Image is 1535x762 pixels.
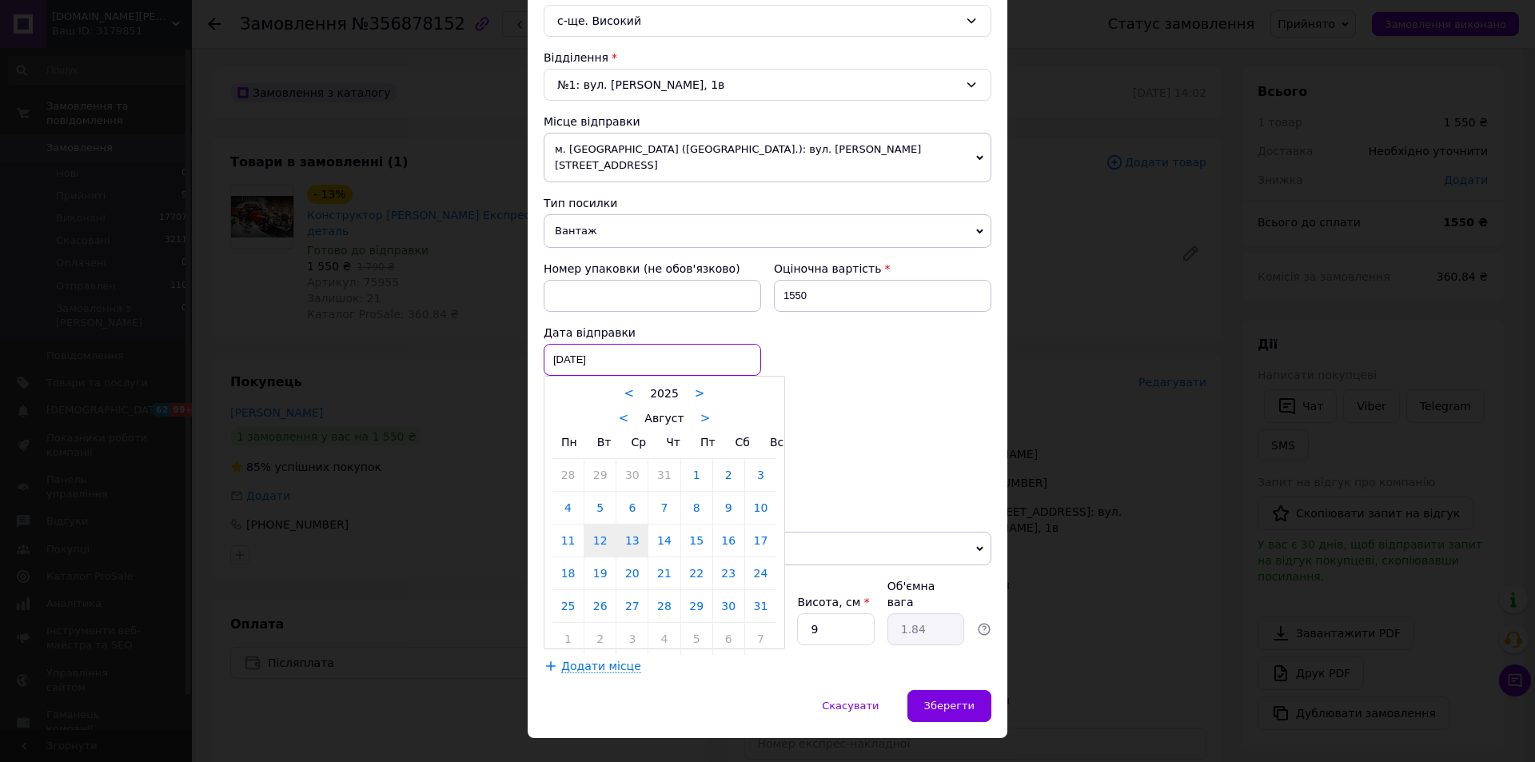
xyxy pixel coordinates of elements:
a: 19 [584,557,616,589]
a: 28 [552,459,584,491]
span: Додати місце [561,660,641,673]
a: < [624,386,635,401]
a: 26 [584,590,616,622]
span: Зберегти [924,700,975,712]
a: 5 [584,492,616,524]
a: 29 [584,459,616,491]
a: 18 [552,557,584,589]
a: 31 [648,459,680,491]
a: 30 [616,459,648,491]
a: 13 [616,525,648,557]
a: 28 [648,590,680,622]
a: 11 [552,525,584,557]
span: 2025 [650,387,679,400]
span: Ср [631,436,646,449]
span: Чт [666,436,680,449]
a: 30 [713,590,744,622]
span: Скасувати [822,700,879,712]
a: 29 [681,590,712,622]
a: 27 [616,590,648,622]
span: Вт [597,436,612,449]
a: 8 [681,492,712,524]
a: 6 [713,623,744,655]
a: 10 [745,492,776,524]
span: Пн [561,436,577,449]
a: 15 [681,525,712,557]
span: Вс [770,436,783,449]
a: 17 [745,525,776,557]
a: 31 [745,590,776,622]
a: 9 [713,492,744,524]
a: > [700,411,711,425]
span: Сб [736,436,750,449]
a: 22 [681,557,712,589]
a: 6 [616,492,648,524]
a: 7 [745,623,776,655]
a: 16 [713,525,744,557]
span: Август [644,412,684,425]
a: 2 [584,623,616,655]
a: 21 [648,557,680,589]
a: 25 [552,590,584,622]
a: 20 [616,557,648,589]
a: 1 [681,459,712,491]
a: 1 [552,623,584,655]
a: 24 [745,557,776,589]
a: 3 [745,459,776,491]
a: > [695,386,705,401]
a: 4 [552,492,584,524]
a: 5 [681,623,712,655]
a: 23 [713,557,744,589]
a: < [619,411,629,425]
a: 2 [713,459,744,491]
a: 12 [584,525,616,557]
span: Пт [700,436,716,449]
a: 3 [616,623,648,655]
a: 7 [648,492,680,524]
a: 4 [648,623,680,655]
a: 14 [648,525,680,557]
